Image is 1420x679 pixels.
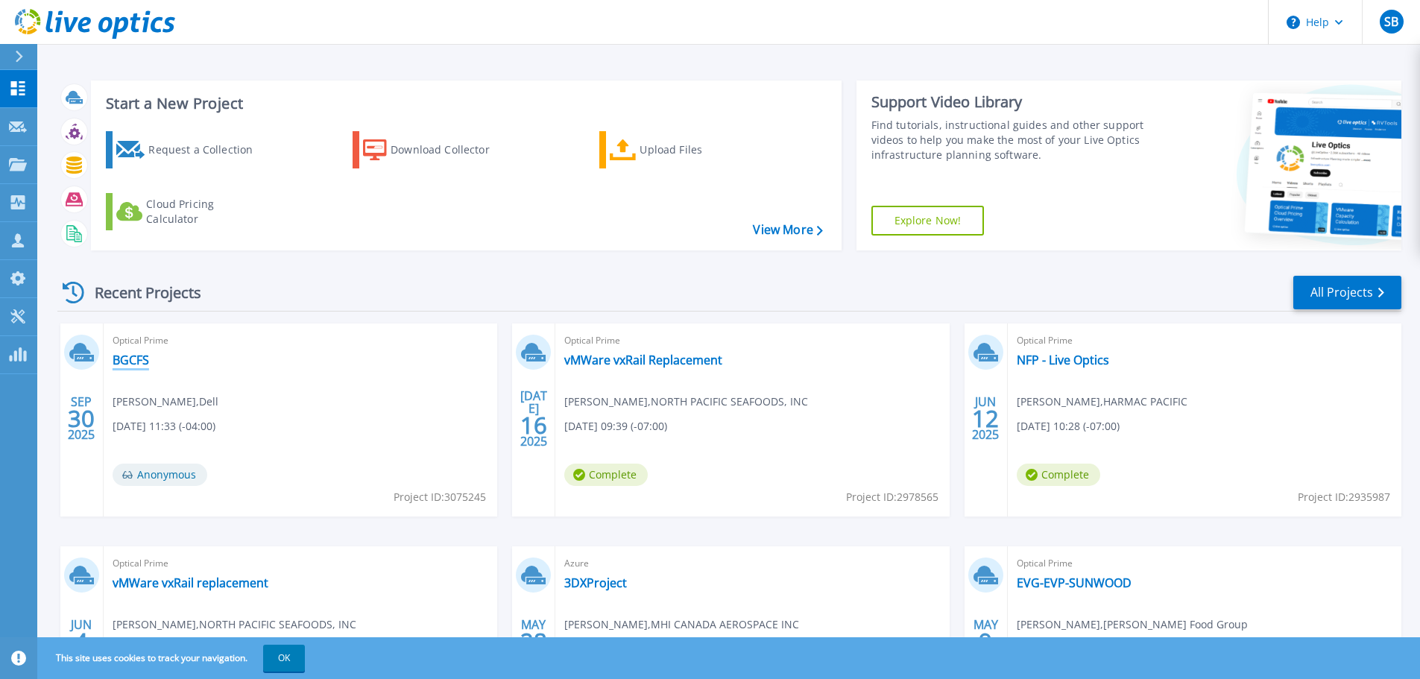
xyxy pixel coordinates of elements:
button: OK [263,645,305,672]
span: [PERSON_NAME] , NORTH PACIFIC SEAFOODS, INC [564,394,808,410]
a: BGCFS [113,353,149,367]
a: Request a Collection [106,131,272,168]
span: 12 [972,412,999,425]
span: Project ID: 3075245 [394,489,486,505]
a: vMWare vxRail replacement [113,575,268,590]
span: [PERSON_NAME] , HARMAC PACIFIC [1017,394,1187,410]
span: 4 [75,635,88,648]
span: Optical Prime [1017,332,1392,349]
div: SEP 2025 [67,391,95,446]
span: Optical Prime [113,332,488,349]
span: Complete [1017,464,1100,486]
span: [DATE] 11:33 (-04:00) [113,418,215,435]
h3: Start a New Project [106,95,822,112]
span: 16 [520,419,547,432]
a: 3DXProject [564,575,627,590]
div: Find tutorials, instructional guides and other support videos to help you make the most of your L... [871,118,1149,162]
span: Project ID: 2935987 [1298,489,1390,505]
div: Request a Collection [148,135,268,165]
a: All Projects [1293,276,1401,309]
a: Explore Now! [871,206,985,236]
span: 28 [520,635,547,648]
span: Azure [564,555,940,572]
div: Support Video Library [871,92,1149,112]
a: View More [753,223,822,237]
div: [DATE] 2025 [520,391,548,446]
span: Project ID: 2978565 [846,489,938,505]
span: [DATE] 10:28 (-07:00) [1017,418,1120,435]
span: This site uses cookies to track your navigation. [41,645,305,672]
a: NFP - Live Optics [1017,353,1109,367]
div: Recent Projects [57,274,221,311]
a: Download Collector [353,131,519,168]
span: Complete [564,464,648,486]
span: [PERSON_NAME] , NORTH PACIFIC SEAFOODS, INC [113,616,356,633]
span: [PERSON_NAME] , MHI CANADA AEROSPACE INC [564,616,799,633]
span: [PERSON_NAME] , [PERSON_NAME] Food Group [1017,616,1248,633]
div: Cloud Pricing Calculator [146,197,265,227]
span: 30 [68,412,95,425]
a: Upload Files [599,131,766,168]
div: Upload Files [640,135,759,165]
span: [PERSON_NAME] , Dell [113,394,218,410]
span: Anonymous [113,464,207,486]
span: [DATE] 09:39 (-07:00) [564,418,667,435]
a: vMWare vxRail Replacement [564,353,722,367]
span: SB [1384,16,1398,28]
div: MAY 2025 [971,614,1000,669]
span: Optical Prime [564,332,940,349]
div: JUN 2025 [971,391,1000,446]
div: JUN 2025 [67,614,95,669]
a: Cloud Pricing Calculator [106,193,272,230]
span: Optical Prime [1017,555,1392,572]
span: Optical Prime [113,555,488,572]
div: Download Collector [391,135,510,165]
div: MAY 2025 [520,614,548,669]
span: 9 [979,635,992,648]
a: EVG-EVP-SUNWOOD [1017,575,1132,590]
